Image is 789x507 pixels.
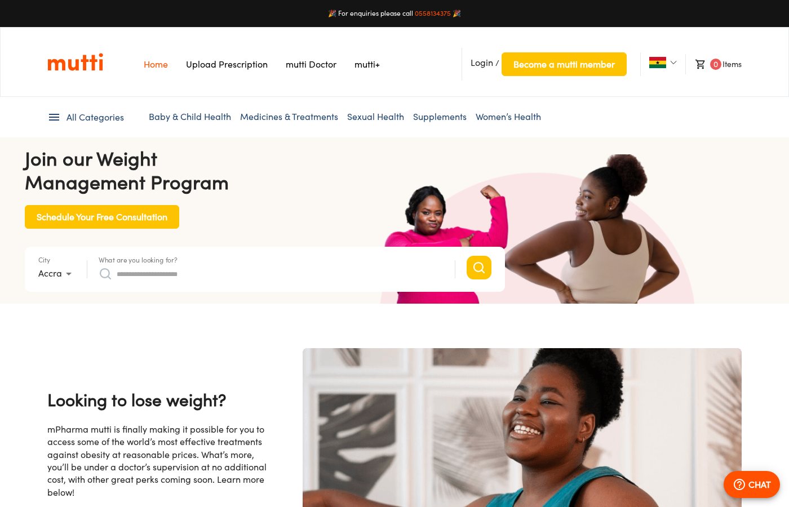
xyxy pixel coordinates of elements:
[415,9,451,17] a: 0558134375
[471,57,493,68] span: Login
[513,56,615,72] span: Become a mutti member
[38,256,50,263] label: City
[25,146,505,194] h4: Join our Weight Management Program
[502,52,627,76] button: Become a mutti member
[286,59,336,70] a: Navigates to mutti doctor website
[38,265,76,283] div: Accra
[144,59,168,70] a: Navigates to Home Page
[47,52,103,72] a: Link on the logo navigates to HomePage
[47,423,271,499] div: mPharma mutti is finally making it possible for you to access some of the world’s most effective ...
[37,209,167,225] span: Schedule Your Free Consultation
[710,59,721,70] span: 0
[25,205,179,229] button: Schedule Your Free Consultation
[476,111,541,122] a: Women’s Health
[462,48,627,81] li: /
[670,59,677,66] img: Dropdown
[240,111,338,122] a: Medicines & Treatments
[47,52,103,72] img: Logo
[25,211,179,220] a: Schedule Your Free Consultation
[186,59,268,70] a: Navigates to Prescription Upload Page
[685,54,742,74] li: Items
[149,111,231,122] a: Baby & Child Health
[748,478,771,491] p: CHAT
[99,256,178,263] label: What are you looking for?
[67,111,124,124] span: All Categories
[354,59,380,70] a: Navigates to mutti+ page
[413,111,467,122] a: Supplements
[467,256,491,279] button: Search
[347,111,404,122] a: Sexual Health
[47,388,271,412] h4: Looking to lose weight?
[649,57,666,68] img: Ghana
[724,471,780,498] button: CHAT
